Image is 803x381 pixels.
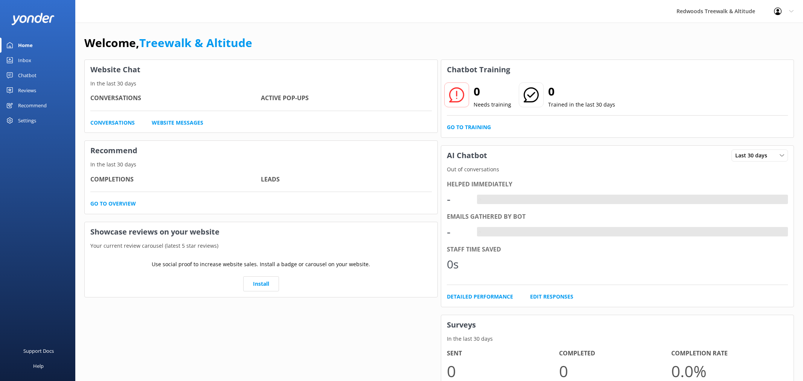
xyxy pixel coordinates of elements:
[548,82,615,101] h2: 0
[474,82,511,101] h2: 0
[559,349,671,358] h4: Completed
[84,34,252,52] h1: Welcome,
[447,293,513,301] a: Detailed Performance
[139,35,252,50] a: Treewalk & Altitude
[261,93,431,103] h4: Active Pop-ups
[441,165,794,174] p: Out of conversations
[90,119,135,127] a: Conversations
[474,101,511,109] p: Needs training
[11,13,55,25] img: yonder-white-logo.png
[447,349,559,358] h4: Sent
[243,276,279,291] a: Install
[152,119,203,127] a: Website Messages
[477,195,483,204] div: -
[85,79,437,88] p: In the last 30 days
[18,68,37,83] div: Chatbot
[85,141,437,160] h3: Recommend
[447,223,469,241] div: -
[447,123,491,131] a: Go to Training
[447,255,469,273] div: 0s
[18,38,33,53] div: Home
[441,335,794,343] p: In the last 30 days
[447,190,469,208] div: -
[735,151,772,160] span: Last 30 days
[90,200,136,208] a: Go to overview
[447,245,788,255] div: Staff time saved
[33,358,44,373] div: Help
[18,83,36,98] div: Reviews
[477,227,483,237] div: -
[441,60,516,79] h3: Chatbot Training
[85,60,437,79] h3: Website Chat
[447,180,788,189] div: Helped immediately
[18,98,47,113] div: Recommend
[548,101,615,109] p: Trained in the last 30 days
[90,93,261,103] h4: Conversations
[261,175,431,184] h4: Leads
[447,212,788,222] div: Emails gathered by bot
[441,146,493,165] h3: AI Chatbot
[671,349,783,358] h4: Completion Rate
[85,160,437,169] p: In the last 30 days
[23,343,54,358] div: Support Docs
[18,53,31,68] div: Inbox
[85,222,437,242] h3: Showcase reviews on your website
[152,260,370,268] p: Use social proof to increase website sales. Install a badge or carousel on your website.
[18,113,36,128] div: Settings
[85,242,437,250] p: Your current review carousel (latest 5 star reviews)
[90,175,261,184] h4: Completions
[530,293,573,301] a: Edit Responses
[441,315,794,335] h3: Surveys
